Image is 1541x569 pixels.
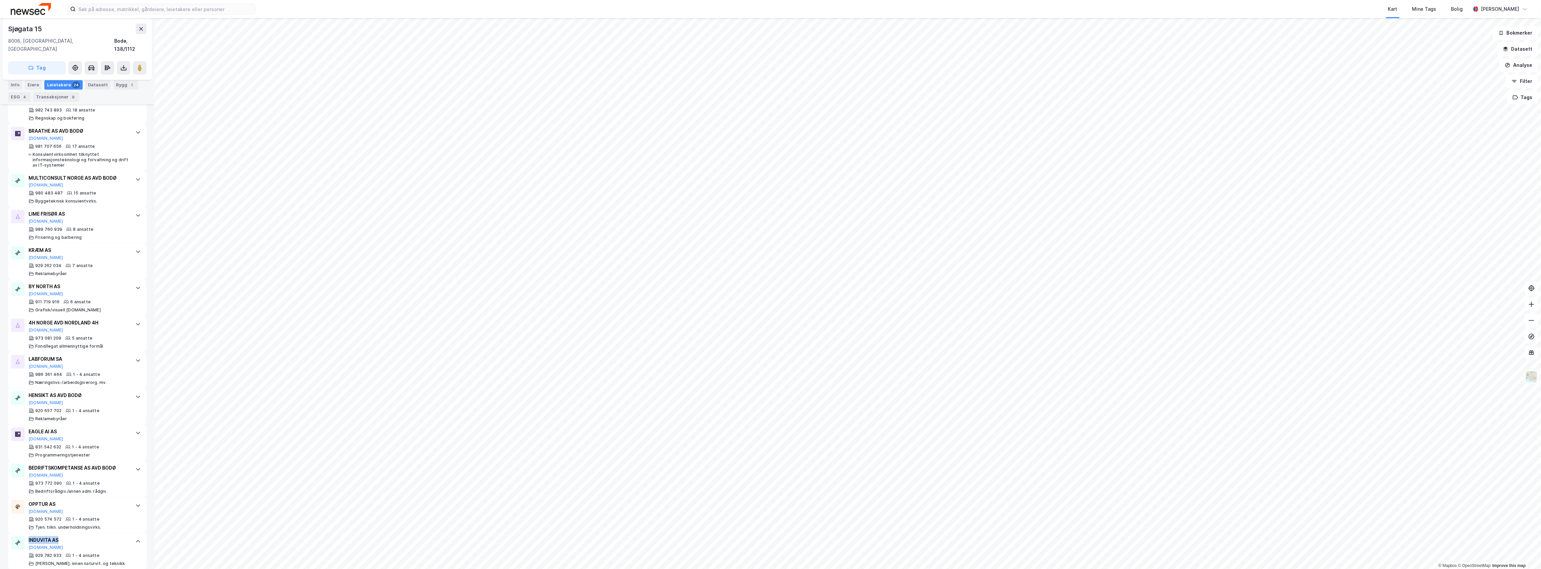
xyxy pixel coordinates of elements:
button: Tags [1507,91,1538,104]
div: 8 ansatte [73,227,93,232]
div: Kart [1388,5,1398,13]
button: [DOMAIN_NAME] [29,473,63,478]
div: EAGLE AI AS [29,428,129,436]
div: Mine Tags [1412,5,1436,13]
div: 929 782 933 [35,553,61,558]
div: Byggeteknisk konsulentvirks. [35,199,97,204]
div: Bodø, 138/1112 [114,37,147,53]
div: 9 [70,93,77,100]
div: 929 262 034 [35,263,61,268]
div: 7 ansatte [72,263,93,268]
a: OpenStreetMap [1458,563,1491,568]
button: Analyse [1499,58,1538,72]
button: [DOMAIN_NAME] [29,255,63,260]
div: Grafisk/visuell [DOMAIN_NAME] [35,307,101,313]
div: Info [8,80,22,89]
button: Filter [1506,75,1538,88]
img: Z [1525,370,1538,383]
div: BRAATHE AS AVD BODØ [29,127,129,135]
iframe: Chat Widget [1507,537,1541,569]
div: ESG [8,92,31,101]
div: Frisering og barbering [35,235,82,240]
button: Datasett [1497,42,1538,56]
button: Tag [8,61,66,75]
button: Bokmerker [1493,26,1538,40]
button: [DOMAIN_NAME] [29,219,63,224]
a: Improve this map [1493,563,1526,568]
div: 1 - 4 ansatte [72,444,99,450]
div: 920 657 702 [35,408,61,413]
button: [DOMAIN_NAME] [29,291,63,297]
div: 1 - 4 ansatte [72,517,99,522]
div: Eiere [25,80,42,89]
div: 973 081 209 [35,336,61,341]
button: [DOMAIN_NAME] [29,182,63,188]
div: INDUVITA AS [29,536,129,544]
button: [DOMAIN_NAME] [29,545,63,550]
div: BY NORTH AS [29,282,129,291]
div: 24 [72,81,80,88]
img: newsec-logo.f6e21ccffca1b3a03d2d.png [11,3,51,15]
div: 980 483 487 [35,190,63,196]
div: Konsulentvirksomhet tilknyttet informasjonsteknologi og forvaltning og drift av IT-systemer [33,152,129,168]
div: 831 542 632 [35,444,61,450]
div: 982 743 893 [35,107,62,113]
div: 4H NORGE AVD NORDLAND 4H [29,319,129,327]
div: Tjen. tilkn. underholdningsvirks. [35,525,101,530]
button: [DOMAIN_NAME] [29,400,63,405]
div: 911 719 916 [35,299,59,305]
a: Mapbox [1439,563,1457,568]
div: 989 760 939 [35,227,62,232]
div: KRÆM AS [29,246,129,254]
div: [PERSON_NAME] [1481,5,1519,13]
div: 5 ansatte [72,336,92,341]
button: [DOMAIN_NAME] [29,436,63,442]
input: Søk på adresse, matrikkel, gårdeiere, leietakere eller personer [76,4,255,14]
div: MULTICONSULT NORGE AS AVD BODØ [29,174,129,182]
div: 1 - 4 ansatte [72,408,99,413]
div: Kontrollprogram for chat [1507,537,1541,569]
div: 6 ansatte [70,299,91,305]
div: Reklamebyråer [35,416,67,422]
button: [DOMAIN_NAME] [29,136,63,141]
button: [DOMAIN_NAME] [29,327,63,333]
div: 18 ansatte [73,107,95,113]
div: 8006, [GEOGRAPHIC_DATA], [GEOGRAPHIC_DATA] [8,37,114,53]
div: 1 [129,81,135,88]
div: Sjøgata 15 [8,24,43,34]
div: 1 - 4 ansatte [73,481,100,486]
button: [DOMAIN_NAME] [29,364,63,369]
div: 17 ansatte [72,144,95,149]
div: BEDRIFTSKOMPETANSE AS AVD BODØ [29,464,129,472]
div: 973 772 090 [35,481,62,486]
div: 920 574 572 [35,517,61,522]
div: Reklamebyråer [35,271,67,276]
div: LABFORUM SA [29,355,129,363]
div: Næringslivs-/arbeidsgiverorg. mv. [35,380,107,385]
div: Bedriftsrådgiv./annen adm. rådgiv. [35,489,108,494]
div: HENSIKT AS AVD BODØ [29,391,129,399]
div: 1 - 4 ansatte [72,553,99,558]
div: [PERSON_NAME]. innen naturvit. og teknikk [35,561,125,566]
div: Datasett [85,80,111,89]
div: Fond/legat allmennyttige formål [35,344,103,349]
div: 986 361 464 [35,372,62,377]
div: Bygg [113,80,138,89]
div: Leietakere [44,80,83,89]
div: OPPTUR AS [29,500,129,508]
div: 981 707 656 [35,144,61,149]
div: 15 ansatte [74,190,96,196]
div: Bolig [1451,5,1463,13]
div: Regnskap og bokføring [35,116,84,121]
div: LIME FRISØR AS [29,210,129,218]
div: Programmeringstjenester [35,452,90,458]
div: Transaksjoner [33,92,79,101]
div: 4 [21,93,28,100]
button: [DOMAIN_NAME] [29,509,63,514]
div: 1 - 4 ansatte [73,372,100,377]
